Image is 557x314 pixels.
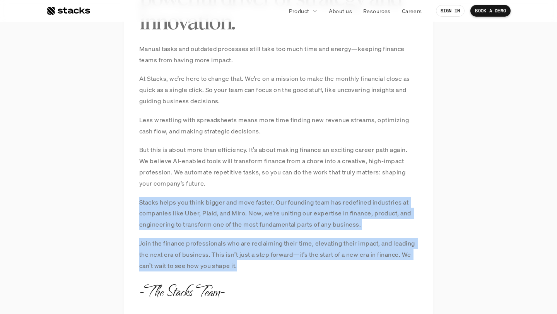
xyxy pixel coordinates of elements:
[139,43,418,66] p: Manual tasks and outdated processes still take too much time and energy—keeping finance teams fro...
[402,7,422,15] p: Careers
[470,5,511,17] a: BOOK A DEMO
[139,144,418,189] p: But this is about more than efficiency. It’s about making finance an exciting career path again. ...
[139,280,224,302] p: -The Stacks Team-
[329,7,352,15] p: About us
[289,7,309,15] p: Product
[139,114,418,137] p: Less wrestling with spreadsheets means more time finding new revenue streams, optimizing cash flo...
[397,4,427,18] a: Careers
[436,5,465,17] a: SIGN IN
[475,8,506,14] p: BOOK A DEMO
[139,238,418,271] p: Join the finance professionals who are reclaiming their time, elevating their impact, and leading...
[139,73,418,106] p: At Stacks, we’re here to change that. We’re on a mission to make the monthly financial close as q...
[363,7,391,15] p: Resources
[139,197,418,230] p: Stacks helps you think bigger and move faster. Our founding team has redefined industries at comp...
[441,8,460,14] p: SIGN IN
[359,4,395,18] a: Resources
[324,4,357,18] a: About us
